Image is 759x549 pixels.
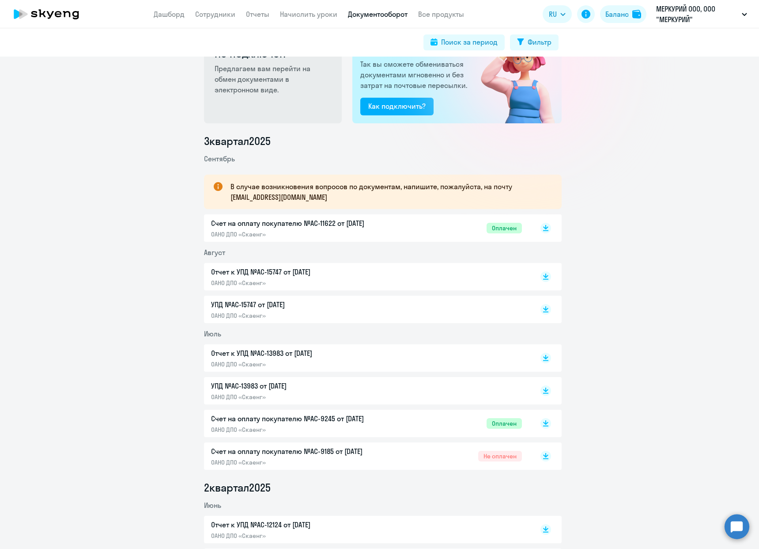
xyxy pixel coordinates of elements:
[211,413,396,424] p: Счет на оплату покупателю №AC-9245 от [DATE]
[605,9,629,19] div: Баланс
[246,10,269,19] a: Отчеты
[211,299,522,320] a: УПД №AC-15747 от [DATE]ОАНО ДПО «Скаенг»
[528,37,551,47] div: Фильтр
[204,134,562,148] li: 3 квартал 2025
[211,230,396,238] p: ОАНО ДПО «Скаенг»
[211,267,522,287] a: Отчет к УПД №AC-15747 от [DATE]ОАНО ДПО «Скаенг»
[211,458,396,466] p: ОАНО ДПО «Скаенг»
[418,10,464,19] a: Все продукты
[211,446,522,466] a: Счет на оплату покупателю №AC-9185 от [DATE]ОАНО ДПО «Скаенг»Не оплачен
[211,519,522,540] a: Отчет к УПД №AC-12124 от [DATE]ОАНО ДПО «Скаенг»
[360,98,434,115] button: Как подключить?
[211,218,396,229] p: Счет на оплату покупателю №AC-11622 от [DATE]
[656,4,738,25] p: МЕРКУРИЙ ООО, ООО "МЕРКУРИЙ"
[211,299,396,310] p: УПД №AC-15747 от [DATE]
[211,413,522,434] a: Счет на оплату покупателю №AC-9245 от [DATE]ОАНО ДПО «Скаенг»Оплачен
[510,34,559,50] button: Фильтр
[204,248,225,257] span: Август
[204,501,221,510] span: Июнь
[215,63,332,95] p: Предлагаем вам перейти на обмен документами в электронном виде.
[348,10,408,19] a: Документооборот
[462,23,562,123] img: not_connected
[195,10,235,19] a: Сотрудники
[211,360,396,368] p: ОАНО ДПО «Скаенг»
[211,348,522,368] a: Отчет к УПД №AC-13983 от [DATE]ОАНО ДПО «Скаенг»
[204,154,235,163] span: Сентябрь
[204,329,221,338] span: Июль
[487,418,522,429] span: Оплачен
[423,34,505,50] button: Поиск за период
[204,480,562,495] li: 2 квартал 2025
[600,5,646,23] button: Балансbalance
[211,393,396,401] p: ОАНО ДПО «Скаенг»
[211,426,396,434] p: ОАНО ДПО «Скаенг»
[211,532,396,540] p: ОАНО ДПО «Скаенг»
[211,348,396,358] p: Отчет к УПД №AC-13983 от [DATE]
[632,10,641,19] img: balance
[230,181,546,202] p: В случае возникновения вопросов по документам, напишите, пожалуйста, на почту [EMAIL_ADDRESS][DOM...
[211,312,396,320] p: ОАНО ДПО «Скаенг»
[368,101,426,111] div: Как подключить?
[360,59,470,91] p: Так вы сможете обмениваться документами мгновенно и без затрат на почтовые пересылки.
[652,4,751,25] button: МЕРКУРИЙ ООО, ООО "МЕРКУРИЙ"
[487,223,522,233] span: Оплачен
[211,446,396,457] p: Счет на оплату покупателю №AC-9185 от [DATE]
[441,37,498,47] div: Поиск за период
[154,10,185,19] a: Дашборд
[211,381,396,391] p: УПД №AC-13983 от [DATE]
[211,381,522,401] a: УПД №AC-13983 от [DATE]ОАНО ДПО «Скаенг»
[280,10,337,19] a: Начислить уроки
[478,451,522,461] span: Не оплачен
[211,267,396,277] p: Отчет к УПД №AC-15747 от [DATE]
[549,9,557,19] span: RU
[211,218,522,238] a: Счет на оплату покупателю №AC-11622 от [DATE]ОАНО ДПО «Скаенг»Оплачен
[211,279,396,287] p: ОАНО ДПО «Скаенг»
[211,519,396,530] p: Отчет к УПД №AC-12124 от [DATE]
[543,5,572,23] button: RU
